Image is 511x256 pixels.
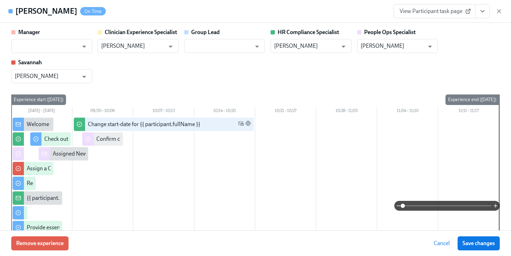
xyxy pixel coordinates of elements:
a: View Participant task page [394,4,476,18]
div: 10/14 – 10/20 [194,107,256,116]
span: Slack [245,120,251,129]
button: Remove experience [11,236,69,250]
button: Open [425,41,435,52]
div: Change start-date for {{ participant.fullName }} [88,120,200,128]
div: {{ participant.fullName }} has filled out the onboarding form [27,194,170,202]
div: Assigned New Hire [53,150,99,158]
div: 10/21 – 10/27 [255,107,316,116]
div: Confirm cleared by People Ops [96,135,170,143]
button: Save changes [458,236,500,250]
div: Welcome from the Charlie Health Compliance Team 👋 [27,120,159,128]
div: Experience start ([DATE]) [11,94,66,105]
div: 11/11 – 11/17 [438,107,499,116]
span: Cancel [434,240,450,247]
div: [DATE] – [DATE] [11,107,72,116]
div: Check out our recommended laptop specs [44,135,145,143]
div: Assign a Clinician Experience Specialist for {{ participant.fullName }} (start-date {{ participan... [27,165,305,172]
div: 09/30 – 10/06 [72,107,134,116]
button: View task page [475,4,490,18]
div: Experience end ([DATE]) [445,94,499,105]
strong: Clinician Experience Specialist [105,29,177,35]
span: View Participant task page [400,8,470,15]
div: Register on the [US_STATE] [MEDICAL_DATA] website [27,179,156,187]
div: 10/07 – 10/13 [133,107,194,116]
button: Open [252,41,263,52]
strong: Savannah [18,59,42,66]
div: 10/28 – 11/03 [316,107,377,116]
button: Open [165,41,176,52]
span: On Time [80,9,106,14]
button: Open [338,41,349,52]
button: Open [79,41,90,52]
div: Provide essential professional documentation [27,224,136,231]
button: Cancel [429,236,455,250]
strong: Manager [18,29,40,35]
span: Remove experience [16,240,64,247]
strong: HR Compliance Specialist [278,29,339,35]
span: Work Email [238,120,244,129]
button: Open [79,71,90,82]
strong: Group Lead [191,29,220,35]
div: 11/04 – 11/10 [377,107,438,116]
span: Save changes [463,240,495,247]
h4: [PERSON_NAME] [15,6,77,17]
strong: People Ops Specialist [364,29,416,35]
